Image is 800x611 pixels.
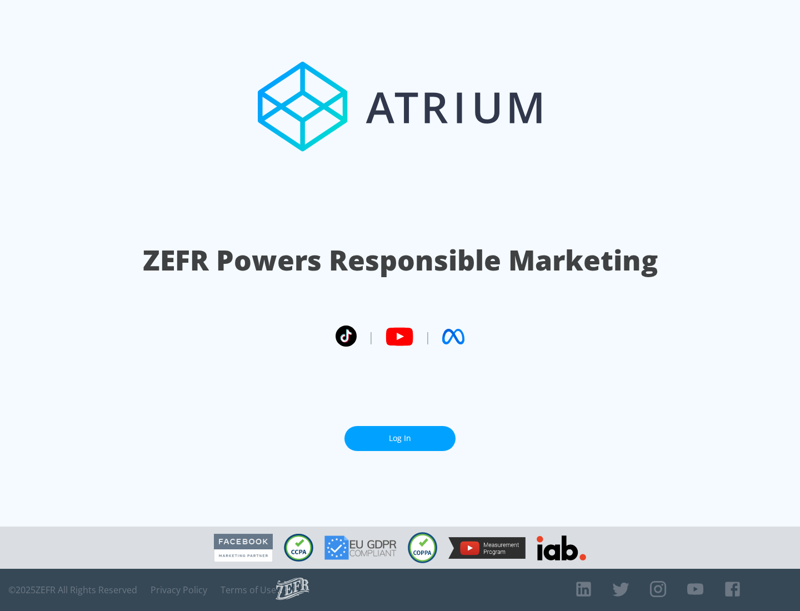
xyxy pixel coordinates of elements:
span: © 2025 ZEFR All Rights Reserved [8,584,137,595]
a: Log In [344,426,456,451]
a: Privacy Policy [151,584,207,595]
img: GDPR Compliant [324,535,397,560]
span: | [368,328,374,345]
img: COPPA Compliant [408,532,437,563]
img: YouTube Measurement Program [448,537,526,559]
a: Terms of Use [221,584,276,595]
h1: ZEFR Powers Responsible Marketing [143,241,658,279]
img: CCPA Compliant [284,534,313,562]
img: Facebook Marketing Partner [214,534,273,562]
span: | [424,328,431,345]
img: IAB [537,535,586,560]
